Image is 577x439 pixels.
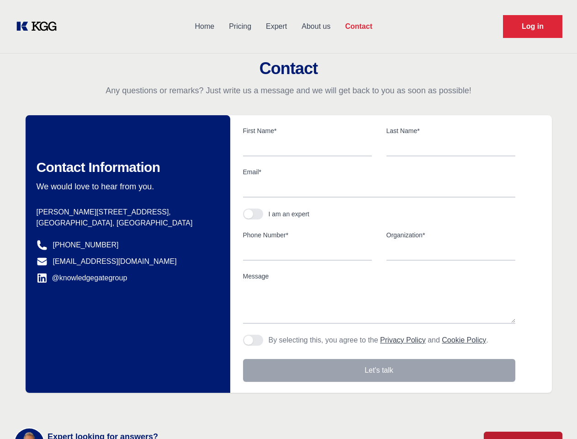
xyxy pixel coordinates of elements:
button: Let's talk [243,359,515,382]
p: We would love to hear from you. [37,181,216,192]
div: Cookie settings [10,430,56,435]
a: Expert [259,15,294,38]
p: Any questions or remarks? Just write us a message and we will get back to you as soon as possible! [11,85,566,96]
a: [EMAIL_ADDRESS][DOMAIN_NAME] [53,256,177,267]
a: Privacy Policy [380,336,426,344]
label: Email* [243,167,515,177]
a: KOL Knowledge Platform: Talk to Key External Experts (KEE) [15,19,64,34]
h2: Contact [11,59,566,78]
a: [PHONE_NUMBER] [53,240,119,251]
p: [PERSON_NAME][STREET_ADDRESS], [37,207,216,218]
iframe: Chat Widget [531,395,577,439]
a: @knowledgegategroup [37,273,127,284]
label: Organization* [386,230,515,240]
label: Phone Number* [243,230,372,240]
a: Pricing [222,15,259,38]
a: About us [294,15,338,38]
p: By selecting this, you agree to the and . [269,335,488,346]
a: Cookie Policy [442,336,486,344]
label: First Name* [243,126,372,135]
h2: Contact Information [37,159,216,176]
label: Message [243,272,515,281]
p: [GEOGRAPHIC_DATA], [GEOGRAPHIC_DATA] [37,218,216,229]
label: Last Name* [386,126,515,135]
a: Request Demo [503,15,562,38]
a: Home [187,15,222,38]
a: Contact [338,15,380,38]
div: I am an expert [269,209,310,219]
